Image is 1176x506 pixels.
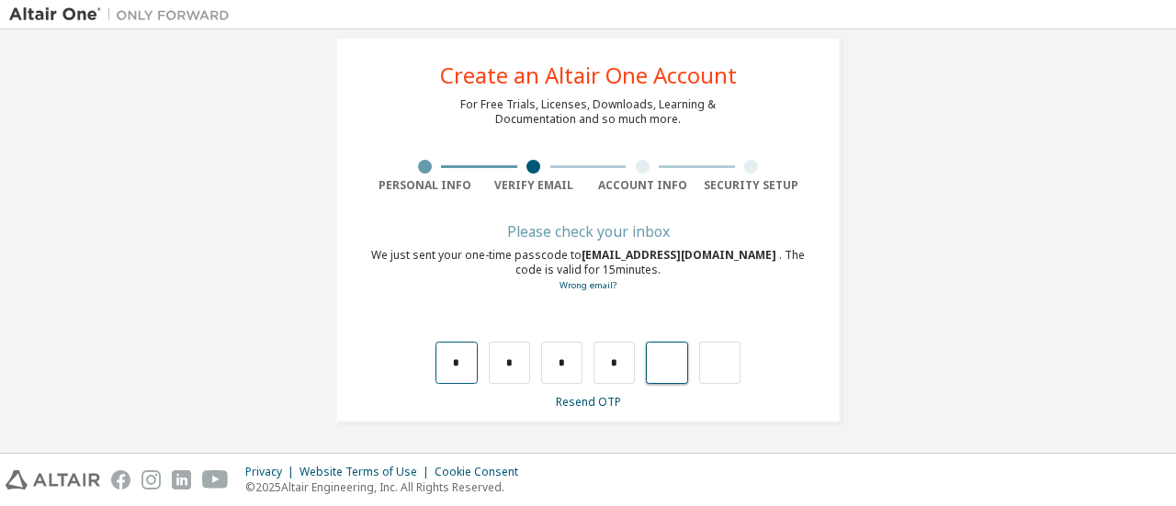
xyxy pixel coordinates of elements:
[370,226,806,237] div: Please check your inbox
[440,64,737,86] div: Create an Altair One Account
[9,6,239,24] img: Altair One
[556,394,621,410] a: Resend OTP
[141,470,161,489] img: instagram.svg
[582,247,779,263] span: [EMAIL_ADDRESS][DOMAIN_NAME]
[300,465,435,479] div: Website Terms of Use
[460,97,716,127] div: For Free Trials, Licenses, Downloads, Learning & Documentation and so much more.
[697,178,807,193] div: Security Setup
[245,465,300,479] div: Privacy
[202,470,229,489] img: youtube.svg
[588,178,697,193] div: Account Info
[172,470,191,489] img: linkedin.svg
[435,465,529,479] div: Cookie Consent
[245,479,529,495] p: © 2025 Altair Engineering, Inc. All Rights Reserved.
[6,470,100,489] img: altair_logo.svg
[560,279,616,291] a: Go back to the registration form
[370,248,806,293] div: We just sent your one-time passcode to . The code is valid for 15 minutes.
[111,470,130,489] img: facebook.svg
[480,178,589,193] div: Verify Email
[370,178,480,193] div: Personal Info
